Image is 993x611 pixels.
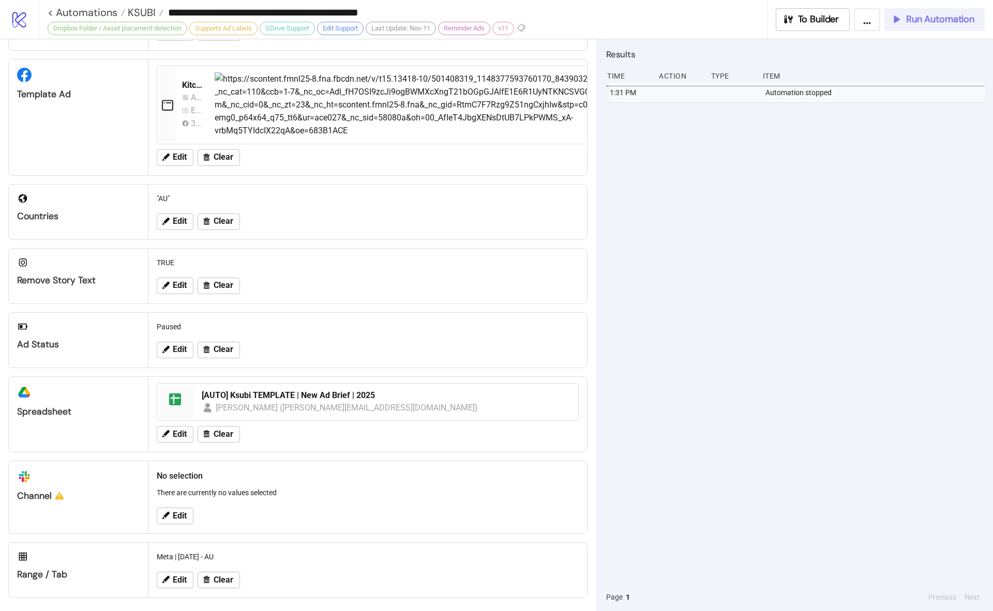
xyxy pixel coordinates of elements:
[198,426,240,442] button: Clear
[125,6,156,19] span: KSUBI
[214,152,233,162] span: Clear
[173,345,187,354] span: Edit
[317,22,364,35] div: Edit Support
[710,66,755,86] div: Type
[17,406,140,418] div: Spreadsheet
[17,274,140,286] div: Remove Story Text
[173,217,187,226] span: Edit
[198,572,240,588] button: Clear
[606,66,651,86] div: Time
[191,91,202,104] div: Automatic V4
[191,117,202,130] div: 3631469297178398
[191,104,202,117] div: ER_Originals
[157,508,193,524] button: Edit
[884,8,985,31] button: Run Automation
[48,7,125,18] a: < Automations
[609,83,653,102] div: 1:31 PM
[17,88,140,100] div: Template Ad
[17,339,140,350] div: Ad Status
[776,8,850,31] button: To Builder
[214,217,233,226] span: Clear
[366,22,436,35] div: Last Update: Nov-11
[157,213,193,230] button: Edit
[906,13,974,25] span: Run Automation
[606,591,623,603] span: Page
[216,401,478,414] div: [PERSON_NAME] ([PERSON_NAME][EMAIL_ADDRESS][DOMAIN_NAME])
[157,426,193,442] button: Edit
[214,430,233,439] span: Clear
[189,22,258,35] div: Supports Ad Labels
[173,511,187,521] span: Edit
[173,430,187,439] span: Edit
[215,72,706,138] img: https://scontent.fmnl25-8.fna.fbcdn.net/v/t15.13418-10/501408319_1148377593760170_843903272706049...
[798,13,839,25] span: To Builder
[153,317,583,337] div: Paused
[198,278,240,294] button: Clear
[198,149,240,166] button: Clear
[173,281,187,290] span: Edit
[214,575,233,585] span: Clear
[198,213,240,230] button: Clear
[157,469,579,482] h2: No selection
[961,591,983,603] button: Next
[214,345,233,354] span: Clear
[925,591,959,603] button: Previous
[157,572,193,588] button: Edit
[854,8,880,31] button: ...
[157,149,193,166] button: Edit
[17,569,140,581] div: Range / Tab
[438,22,490,35] div: Reminder Ads
[157,342,193,358] button: Edit
[153,253,583,272] div: TRUE
[623,591,633,603] button: 1
[157,278,193,294] button: Edit
[153,189,583,208] div: "AU"
[492,22,514,35] div: v11
[762,66,985,86] div: Item
[125,7,163,18] a: KSUBI
[260,22,315,35] div: GDrive Support
[17,210,140,222] div: Countries
[214,281,233,290] span: Clear
[153,547,583,567] div: Meta | [DATE] - AU
[182,80,206,91] div: Kitchn Template
[173,152,187,162] span: Edit
[157,487,579,498] p: There are currently no values selected
[198,342,240,358] button: Clear
[764,83,987,102] div: Automation stopped
[658,66,702,86] div: Action
[606,48,985,61] h2: Results
[202,390,572,401] div: [AUTO] Ksubi TEMPLATE | New Ad Brief | 2025
[48,22,187,35] div: Dropbox Folder / Asset placement detection
[173,575,187,585] span: Edit
[17,490,140,502] div: Channel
